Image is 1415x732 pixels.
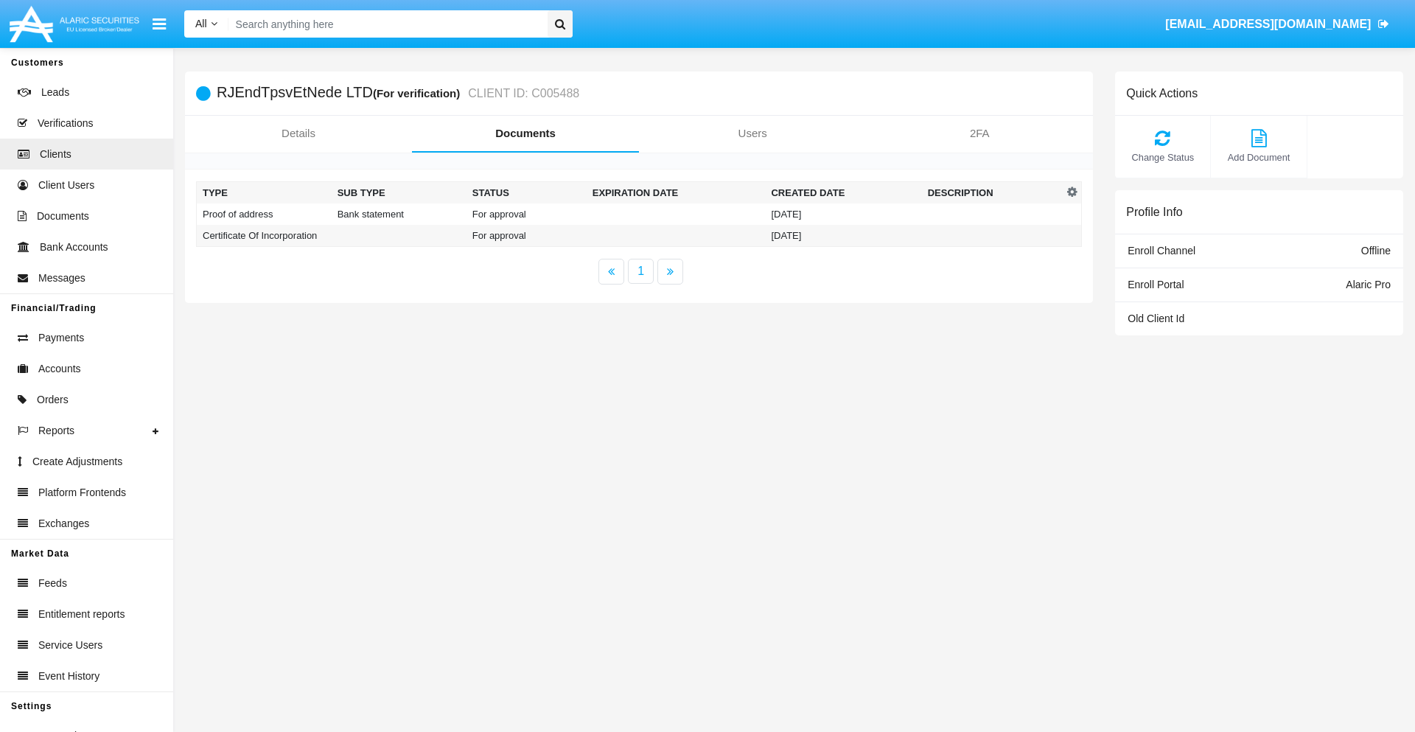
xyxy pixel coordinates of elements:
[1128,313,1184,324] span: Old Client Id
[1218,150,1299,164] span: Add Document
[1346,279,1391,290] span: Alaric Pro
[38,669,99,684] span: Event History
[185,259,1093,285] nav: paginator
[467,225,587,247] td: For approval
[1128,245,1195,257] span: Enroll Channel
[866,116,1093,151] a: 2FA
[467,182,587,204] th: Status
[40,147,71,162] span: Clients
[197,225,332,247] td: Certificate Of Incorporation
[41,85,69,100] span: Leads
[38,576,67,591] span: Feeds
[373,85,464,102] div: (For verification)
[38,638,102,653] span: Service Users
[7,2,141,46] img: Logo image
[195,18,207,29] span: All
[37,392,69,408] span: Orders
[1122,150,1203,164] span: Change Status
[38,361,81,377] span: Accounts
[464,88,579,100] small: CLIENT ID: C005488
[922,182,1063,204] th: Description
[32,454,122,470] span: Create Adjustments
[467,203,587,225] td: For approval
[412,116,639,151] a: Documents
[228,10,542,38] input: Search
[38,423,74,439] span: Reports
[765,182,921,204] th: Created Date
[332,182,467,204] th: Sub Type
[197,203,332,225] td: Proof of address
[1126,86,1198,100] h6: Quick Actions
[38,178,94,193] span: Client Users
[1165,18,1371,30] span: [EMAIL_ADDRESS][DOMAIN_NAME]
[1128,279,1184,290] span: Enroll Portal
[40,240,108,255] span: Bank Accounts
[332,203,467,225] td: Bank statement
[1126,205,1182,219] h6: Profile Info
[1159,4,1397,45] a: [EMAIL_ADDRESS][DOMAIN_NAME]
[1361,245,1391,257] span: Offline
[38,330,84,346] span: Payments
[38,485,126,501] span: Platform Frontends
[37,209,89,224] span: Documents
[38,607,125,622] span: Entitlement reports
[184,16,228,32] a: All
[197,182,332,204] th: Type
[639,116,866,151] a: Users
[765,203,921,225] td: [DATE]
[185,116,412,151] a: Details
[38,271,85,286] span: Messages
[217,85,579,102] h5: RJEndTpsvEtNede LTD
[587,182,766,204] th: Expiration date
[38,516,89,531] span: Exchanges
[765,225,921,247] td: [DATE]
[38,116,93,131] span: Verifications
